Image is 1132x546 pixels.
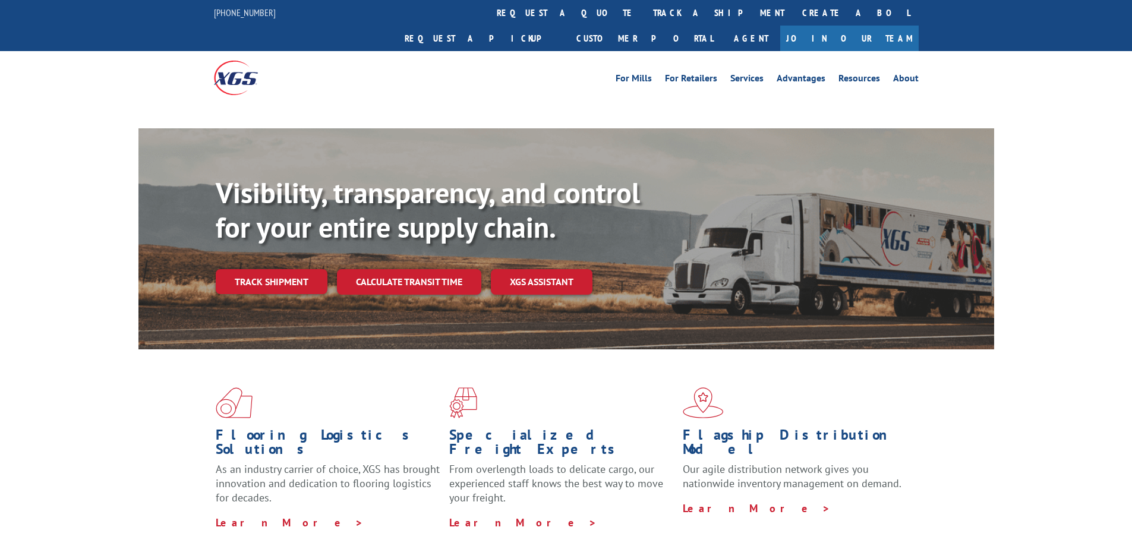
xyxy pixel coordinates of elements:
[665,74,717,87] a: For Retailers
[893,74,919,87] a: About
[396,26,567,51] a: Request a pickup
[216,387,253,418] img: xgs-icon-total-supply-chain-intelligence-red
[730,74,764,87] a: Services
[449,428,674,462] h1: Specialized Freight Experts
[216,428,440,462] h1: Flooring Logistics Solutions
[216,269,327,294] a: Track shipment
[838,74,880,87] a: Resources
[216,174,640,245] b: Visibility, transparency, and control for your entire supply chain.
[777,74,825,87] a: Advantages
[722,26,780,51] a: Agent
[449,387,477,418] img: xgs-icon-focused-on-flooring-red
[216,516,364,529] a: Learn More >
[449,516,597,529] a: Learn More >
[683,501,831,515] a: Learn More >
[449,462,674,515] p: From overlength loads to delicate cargo, our experienced staff knows the best way to move your fr...
[616,74,652,87] a: For Mills
[214,7,276,18] a: [PHONE_NUMBER]
[216,462,440,504] span: As an industry carrier of choice, XGS has brought innovation and dedication to flooring logistics...
[491,269,592,295] a: XGS ASSISTANT
[567,26,722,51] a: Customer Portal
[683,387,724,418] img: xgs-icon-flagship-distribution-model-red
[780,26,919,51] a: Join Our Team
[683,462,901,490] span: Our agile distribution network gives you nationwide inventory management on demand.
[337,269,481,295] a: Calculate transit time
[683,428,907,462] h1: Flagship Distribution Model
